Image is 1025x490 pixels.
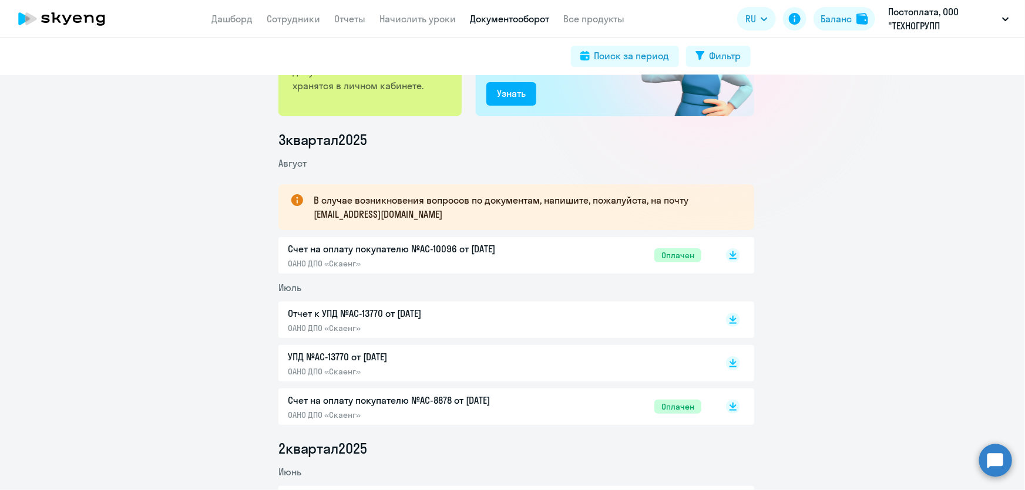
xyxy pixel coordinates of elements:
span: RU [745,12,756,26]
img: balance [856,13,868,25]
a: Начислить уроки [380,13,456,25]
div: Узнать [497,86,526,100]
span: Июнь [278,466,301,478]
p: ОАНО ДПО «Скаенг» [288,323,535,333]
a: Сотрудники [267,13,321,25]
button: Фильтр [686,46,751,67]
p: В случае возникновения вопросов по документам, напишите, пожалуйста, на почту [EMAIL_ADDRESS][DOM... [314,193,733,221]
a: УПД №AC-13770 от [DATE]ОАНО ДПО «Скаенг» [288,350,701,377]
span: Июль [278,282,301,293]
p: УПД №AC-13770 от [DATE] [288,350,535,364]
div: Фильтр [710,49,741,63]
a: Дашборд [212,13,253,25]
a: Все продукты [564,13,625,25]
p: Постоплата, ООО "ТЕХНОГРУПП [GEOGRAPHIC_DATA]" [888,5,997,33]
button: RU [737,7,776,31]
a: Отчеты [335,13,366,25]
button: Балансbalance [814,7,875,31]
div: Баланс [821,12,852,26]
a: Отчет к УПД №AC-13770 от [DATE]ОАНО ДПО «Скаенг» [288,306,701,333]
p: Отчет к УПД №AC-13770 от [DATE] [288,306,535,320]
a: Счет на оплату покупателю №AC-10096 от [DATE]ОАНО ДПО «Скаенг»Оплачен [288,242,701,269]
div: Поиск за период [594,49,670,63]
a: Счет на оплату покупателю №AC-8878 от [DATE]ОАНО ДПО «Скаенг»Оплачен [288,393,701,420]
p: Счет на оплату покупателю №AC-10096 от [DATE] [288,242,535,256]
button: Узнать [486,82,536,106]
span: Оплачен [654,248,701,262]
span: Август [278,157,307,169]
a: Документооборот [471,13,550,25]
p: Счет на оплату покупателю №AC-8878 от [DATE] [288,393,535,407]
button: Поиск за период [571,46,679,67]
span: Оплачен [654,400,701,414]
p: ОАНО ДПО «Скаенг» [288,258,535,269]
button: Постоплата, ООО "ТЕХНОГРУПП [GEOGRAPHIC_DATA]" [882,5,1015,33]
p: ОАНО ДПО «Скаенг» [288,410,535,420]
li: 3 квартал 2025 [278,130,754,149]
p: ОАНО ДПО «Скаенг» [288,366,535,377]
li: 2 квартал 2025 [278,439,754,458]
